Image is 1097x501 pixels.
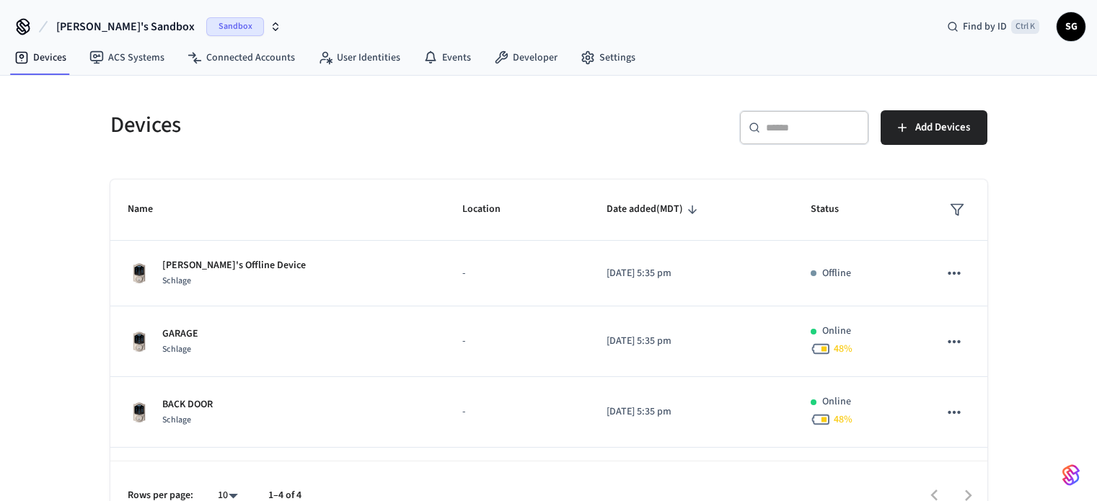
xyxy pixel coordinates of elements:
a: Events [412,45,483,71]
p: - [462,404,572,420]
button: Add Devices [881,110,987,145]
span: SG [1058,14,1084,40]
a: Developer [483,45,569,71]
h5: Devices [110,110,540,140]
span: Find by ID [963,19,1007,34]
div: Find by IDCtrl K [935,14,1051,40]
a: Connected Accounts [176,45,307,71]
span: Add Devices [915,118,970,137]
span: Schlage [162,343,191,355]
a: Settings [569,45,647,71]
span: [PERSON_NAME]'s Sandbox [56,18,195,35]
p: - [462,334,572,349]
span: Ctrl K [1011,19,1039,34]
p: [DATE] 5:35 pm [607,334,776,349]
span: 48 % [834,342,853,356]
span: Schlage [162,275,191,287]
span: 48 % [834,412,853,427]
img: Schlage Sense Smart Deadbolt with Camelot Trim, Front [128,401,151,424]
p: Offline [822,266,851,281]
button: SG [1057,12,1085,41]
span: Sandbox [206,17,264,36]
p: BACK DOOR [162,397,213,412]
p: [PERSON_NAME]'s Offline Device [162,258,306,273]
span: Status [811,198,858,221]
p: [DATE] 5:35 pm [607,266,776,281]
img: Schlage Sense Smart Deadbolt with Camelot Trim, Front [128,262,151,285]
img: Schlage Sense Smart Deadbolt with Camelot Trim, Front [128,330,151,353]
a: Devices [3,45,78,71]
p: Online [822,394,851,409]
p: [DATE] 5:35 pm [607,404,776,420]
p: GARAGE [162,327,198,342]
img: SeamLogoGradient.69752ec5.svg [1062,464,1080,487]
span: Date added(MDT) [607,198,702,221]
span: Location [462,198,519,221]
span: Name [128,198,172,221]
p: - [462,266,572,281]
a: ACS Systems [78,45,176,71]
span: Schlage [162,414,191,426]
a: User Identities [307,45,412,71]
p: Online [822,324,851,339]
